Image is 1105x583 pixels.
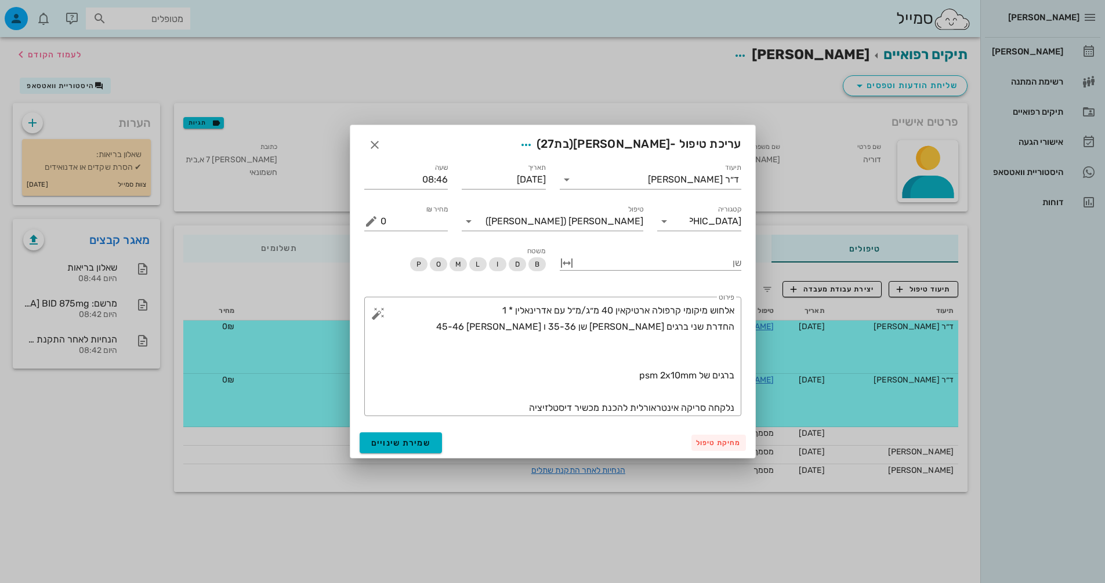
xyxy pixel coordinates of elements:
label: מחיר ₪ [426,205,448,214]
span: [PERSON_NAME] [573,137,670,151]
label: טיפול [628,205,643,214]
span: M [455,257,461,271]
span: עריכת טיפול - [516,134,741,155]
span: D [515,257,519,271]
span: L [476,257,480,271]
span: ([PERSON_NAME]) [486,216,566,227]
label: תאריך [527,163,546,172]
span: מחיקת טיפול [696,439,741,447]
div: תיעודד״ר [PERSON_NAME] [560,170,741,189]
button: מחיר ₪ appended action [364,214,378,228]
span: [PERSON_NAME] [568,216,643,227]
span: B [534,257,539,271]
span: 27 [541,137,555,151]
span: משטח [527,247,545,255]
span: P [416,257,421,271]
span: שמירת שינויים [371,438,431,448]
label: פירוט [719,293,734,302]
span: (בת ) [537,137,574,151]
button: שמירת שינויים [360,432,443,453]
div: ד״ר [PERSON_NAME] [648,174,739,185]
button: מחיקת טיפול [691,435,746,451]
label: שעה [435,163,448,172]
span: O [436,257,440,271]
span: I [497,257,498,271]
label: קטגוריה [718,205,741,214]
label: תיעוד [725,163,741,172]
